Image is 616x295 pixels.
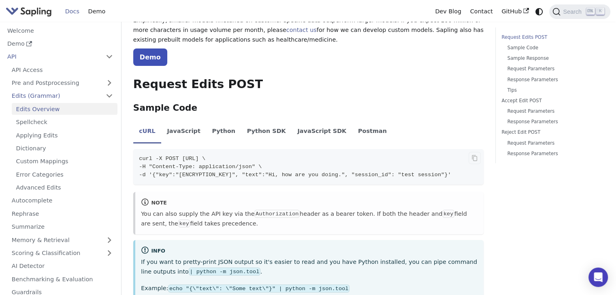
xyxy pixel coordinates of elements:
span: curl -X POST [URL] \ [139,156,205,162]
p: Example: [141,284,478,293]
a: Request Parameters [507,65,599,73]
li: Python [206,121,241,143]
button: Search (Ctrl+K) [549,4,610,19]
a: Autocomplete [7,195,117,206]
code: key [178,219,190,228]
a: AI Detector [7,260,117,272]
a: Docs [61,5,84,18]
button: Collapse sidebar category 'API' [101,51,117,63]
a: Response Parameters [507,150,599,158]
a: Sapling.ai [6,6,55,17]
div: Open Intercom Messenger [588,268,608,287]
code: key [442,210,454,218]
li: JavaScript [161,121,206,143]
a: API Access [7,64,117,76]
div: note [141,198,478,208]
p: If you want to pretty-print JSON output so it's easier to read and you have Python installed, you... [141,257,478,277]
a: Demo [3,38,117,50]
a: Error Categories [12,169,117,180]
li: Python SDK [241,121,292,143]
span: -d '{"key":"[ENCRYPTION_KEY]", "text":"Hi, how are you doing.", "session_id": "test session"}' [139,172,451,178]
a: API [3,51,101,63]
a: contact us [286,27,317,33]
a: Custom Mappings [12,156,117,167]
a: Edits (Grammar) [7,90,117,102]
a: Request Parameters [507,139,599,147]
a: Applying Edits [12,129,117,141]
a: Rephrase [7,208,117,219]
a: Pre and Postprocessing [7,77,117,89]
a: Reject Edit POST [501,129,601,136]
li: cURL [133,121,161,143]
a: Request Parameters [507,107,599,115]
a: Scoring & Classification [7,247,117,259]
a: Summarize [7,221,117,233]
img: Sapling.ai [6,6,52,17]
a: Accept Edit POST [501,97,601,105]
a: Memory & Retrieval [7,234,117,246]
a: Dictionary [12,143,117,154]
li: JavaScript SDK [292,121,352,143]
div: info [141,246,478,256]
a: Contact [466,5,497,18]
a: Benchmarking & Evaluation [7,273,117,285]
a: Welcome [3,25,117,36]
code: | python -m json.tool [189,268,260,276]
kbd: K [596,8,604,15]
a: Request Edits POST [501,34,601,41]
a: GitHub [497,5,533,18]
a: Advanced Edits [12,182,117,194]
a: Response Parameters [507,76,599,84]
a: Demo [84,5,110,18]
a: Response Parameters [507,118,599,126]
a: Sample Response [507,55,599,62]
button: Copy code to clipboard [469,152,481,164]
p: You can also supply the API key via the header as a bearer token. If both the header and field ar... [141,209,478,229]
a: Spellcheck [12,116,117,128]
a: Sample Code [507,44,599,52]
span: Search [561,8,586,15]
a: Edits Overview [12,103,117,115]
a: Demo [133,48,167,66]
a: Tips [507,86,599,94]
h2: Request Edits POST [133,77,484,92]
span: -H "Content-Type: application/json" \ [139,164,262,170]
code: echo "{\"text\": \"Some text\"}" | python -m json.tool [168,284,349,293]
li: Postman [352,121,393,143]
p: Empirically, smaller models finetuned on customer-specific data outperform larger models. If you ... [133,16,484,44]
button: Switch between dark and light mode (currently system mode) [533,6,545,17]
code: Authorization [254,210,299,218]
a: Dev Blog [431,5,465,18]
h3: Sample Code [133,103,484,114]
